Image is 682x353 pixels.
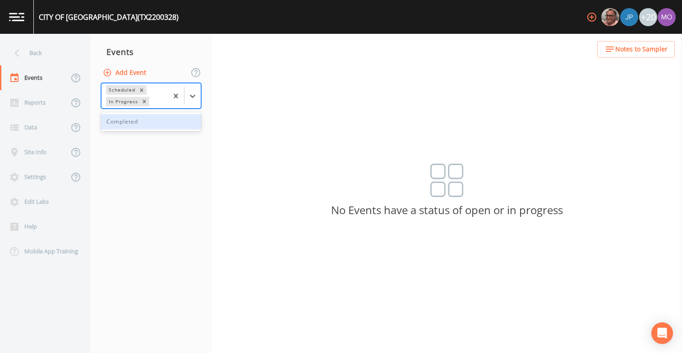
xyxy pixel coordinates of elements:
button: Add Event [101,64,150,81]
div: CITY OF [GEOGRAPHIC_DATA] (TX2200328) [39,12,179,23]
span: Notes to Sampler [615,44,668,55]
div: Joshua gere Paul [620,8,639,26]
div: Events [90,41,212,63]
img: logo [9,13,24,21]
img: e2d790fa78825a4bb76dcb6ab311d44c [601,8,619,26]
div: Mike Franklin [601,8,620,26]
div: Open Intercom Messenger [651,322,673,344]
img: 4e251478aba98ce068fb7eae8f78b90c [658,8,676,26]
button: Notes to Sampler [597,41,675,58]
p: No Events have a status of open or in progress [212,206,682,214]
div: Remove Scheduled [137,85,147,95]
div: Remove In Progress [139,97,149,106]
div: Scheduled [106,85,137,95]
div: +20 [639,8,657,26]
div: Completed [101,114,201,129]
div: In Progress [106,97,139,106]
img: svg%3e [430,164,464,197]
img: 41241ef155101aa6d92a04480b0d0000 [620,8,638,26]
